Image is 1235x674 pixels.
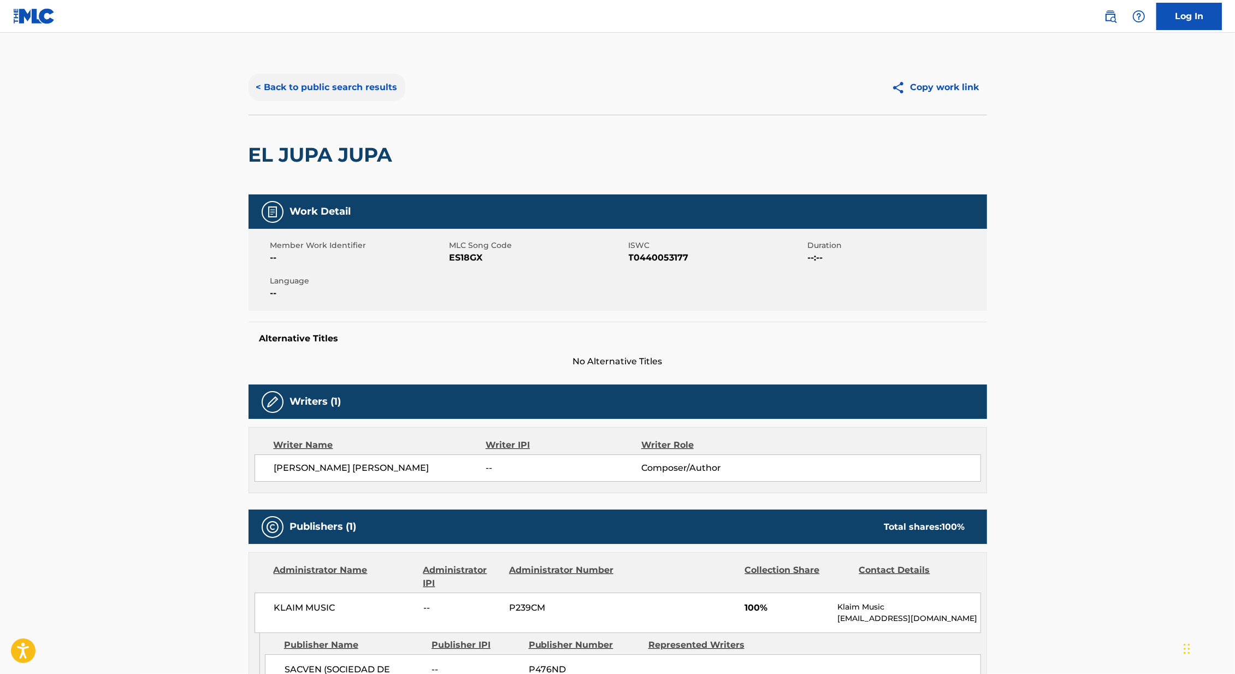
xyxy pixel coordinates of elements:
[270,275,447,287] span: Language
[837,601,980,613] p: Klaim Music
[284,638,423,652] div: Publisher Name
[423,601,501,614] span: --
[1128,5,1150,27] div: Help
[249,74,405,101] button: < Back to public search results
[274,439,486,452] div: Writer Name
[274,462,486,475] span: [PERSON_NAME] [PERSON_NAME]
[1100,5,1121,27] a: Public Search
[266,395,279,409] img: Writers
[1156,3,1222,30] a: Log In
[884,74,987,101] button: Copy work link
[629,251,805,264] span: T0440053177
[648,638,760,652] div: Represented Writers
[270,240,447,251] span: Member Work Identifier
[450,251,626,264] span: ES18GX
[13,8,55,24] img: MLC Logo
[290,395,341,408] h5: Writers (1)
[509,564,615,590] div: Administrator Number
[249,355,987,368] span: No Alternative Titles
[290,205,351,218] h5: Work Detail
[270,251,447,264] span: --
[641,462,783,475] span: Composer/Author
[837,613,980,624] p: [EMAIL_ADDRESS][DOMAIN_NAME]
[259,333,976,344] h5: Alternative Titles
[266,521,279,534] img: Publishers
[450,240,626,251] span: MLC Song Code
[509,601,615,614] span: P239CM
[1184,632,1190,665] div: Drag
[249,143,398,167] h2: EL JUPA JUPA
[270,287,447,300] span: --
[266,205,279,218] img: Work Detail
[274,564,415,590] div: Administrator Name
[629,240,805,251] span: ISWC
[529,638,640,652] div: Publisher Number
[641,439,783,452] div: Writer Role
[808,240,984,251] span: Duration
[1104,10,1117,23] img: search
[274,601,416,614] span: KLAIM MUSIC
[486,439,641,452] div: Writer IPI
[1180,622,1235,674] iframe: Chat Widget
[859,564,965,590] div: Contact Details
[744,564,850,590] div: Collection Share
[423,564,501,590] div: Administrator IPI
[432,638,521,652] div: Publisher IPI
[1132,10,1145,23] img: help
[884,521,965,534] div: Total shares:
[942,522,965,532] span: 100 %
[808,251,984,264] span: --:--
[486,462,641,475] span: --
[290,521,357,533] h5: Publishers (1)
[744,601,829,614] span: 100%
[891,81,911,94] img: Copy work link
